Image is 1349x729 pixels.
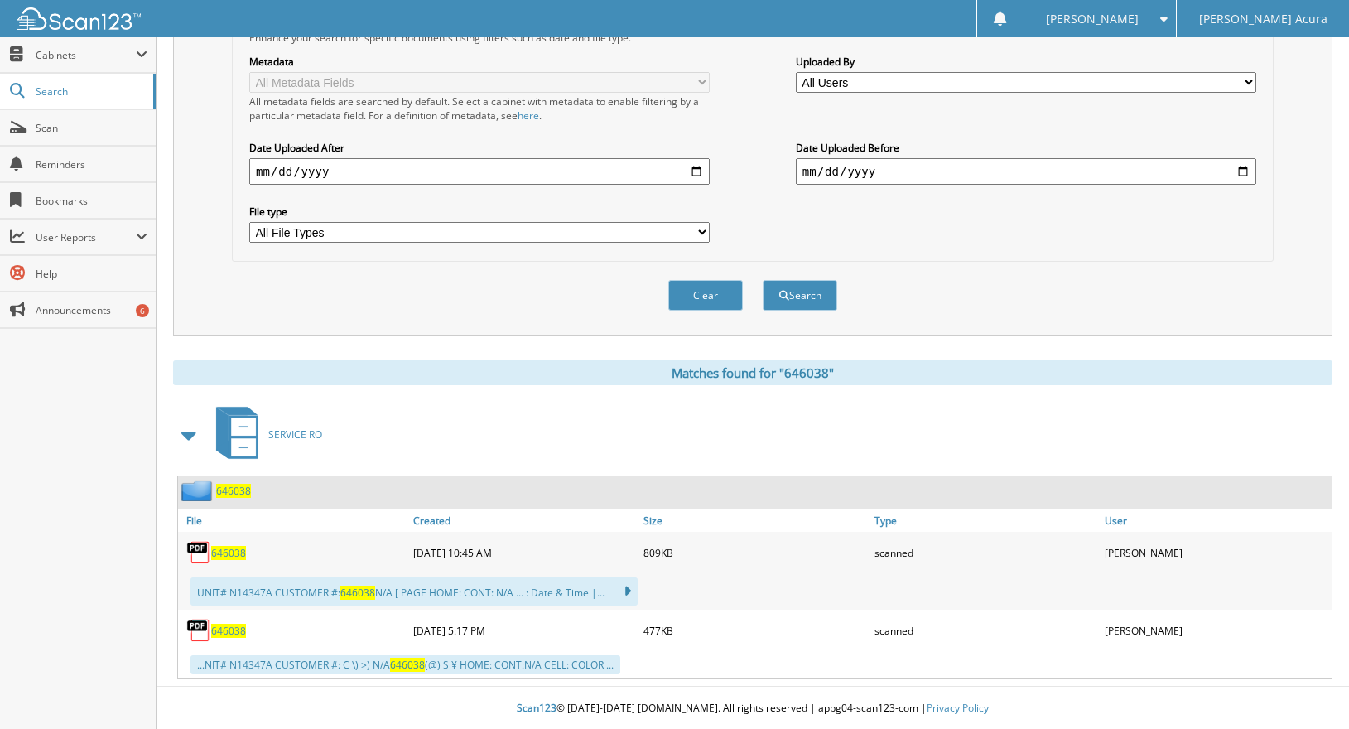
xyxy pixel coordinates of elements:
label: Date Uploaded Before [796,141,1256,155]
a: Size [639,509,870,532]
div: Enhance your search for specific documents using filters such as date and file type. [241,31,1265,45]
span: Scan [36,121,147,135]
div: [DATE] 5:17 PM [409,614,640,647]
span: SERVICE RO [268,427,322,442]
a: Created [409,509,640,532]
span: Reminders [36,157,147,171]
a: 646038 [216,484,251,498]
div: [DATE] 10:45 AM [409,536,640,569]
div: © [DATE]-[DATE] [DOMAIN_NAME]. All rights reserved | appg04-scan123-com | [157,688,1349,729]
span: [PERSON_NAME] Acura [1199,14,1327,24]
span: Bookmarks [36,194,147,208]
label: Uploaded By [796,55,1256,69]
img: folder2.png [181,480,216,501]
span: Announcements [36,303,147,317]
div: 809KB [639,536,870,569]
span: Search [36,84,145,99]
iframe: Chat Widget [1266,649,1349,729]
a: 646038 [211,624,246,638]
a: User [1101,509,1332,532]
span: Scan123 [517,701,556,715]
div: 477KB [639,614,870,647]
span: 646038 [390,658,425,672]
div: UNIT# N14347A CUSTOMER #: N/A [ PAGE HOME: CONT: N/A ... : Date & Time |... [190,577,638,606]
img: PDF.png [186,540,211,565]
div: Matches found for "646038" [173,360,1332,385]
input: end [796,158,1256,185]
a: SERVICE RO [206,402,322,467]
button: Clear [668,280,743,311]
span: 646038 [340,586,375,600]
label: Metadata [249,55,710,69]
a: here [518,109,539,123]
label: File type [249,205,710,219]
div: 6 [136,304,149,317]
span: [PERSON_NAME] [1046,14,1139,24]
input: start [249,158,710,185]
div: [PERSON_NAME] [1101,536,1332,569]
span: Cabinets [36,48,136,62]
span: User Reports [36,230,136,244]
div: [PERSON_NAME] [1101,614,1332,647]
div: ...NIT# N14347A CUSTOMER #: C \) >) N/A (@) S ¥ HOME: CONT:N/A CELL: COLOR ... [190,655,620,674]
button: Search [763,280,837,311]
label: Date Uploaded After [249,141,710,155]
div: scanned [870,536,1101,569]
span: Help [36,267,147,281]
img: PDF.png [186,618,211,643]
a: 646038 [211,546,246,560]
div: All metadata fields are searched by default. Select a cabinet with metadata to enable filtering b... [249,94,710,123]
a: File [178,509,409,532]
div: scanned [870,614,1101,647]
a: Type [870,509,1101,532]
a: Privacy Policy [927,701,989,715]
img: scan123-logo-white.svg [17,7,141,30]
